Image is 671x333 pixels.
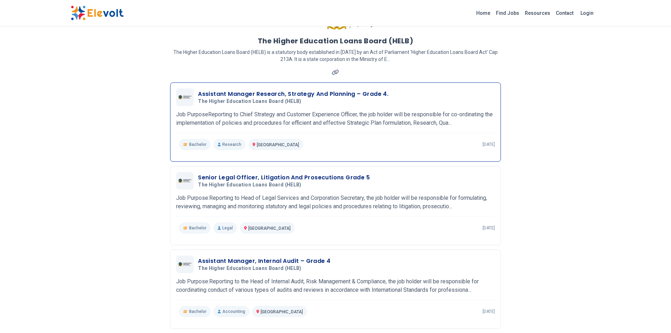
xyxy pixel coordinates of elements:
[213,222,237,234] p: Legal
[198,182,302,188] span: The Higher Education Loans Board (HELB)
[176,277,495,294] p: Job Purpose:Reporting to the Head of Internal Audit, Risk Management & Compliance, the job holder...
[176,255,495,317] a: The Higher Education Loans Board (HELB)Assistant Manager, Internal Audit – Grade 4The Higher Educ...
[512,32,601,243] iframe: Advertisement
[257,142,299,147] span: [GEOGRAPHIC_DATA]
[553,7,576,19] a: Contact
[636,299,671,333] iframe: Chat Widget
[261,309,303,314] span: [GEOGRAPHIC_DATA]
[71,6,124,20] img: Elevolt
[198,90,389,98] h3: Assistant Manager Research, Strategy And Planning – Grade 4.
[170,49,501,63] p: The Higher Education Loans Board (HELB) is a statutory body established in [DATE] by an Act of Pa...
[71,32,159,243] iframe: Advertisement
[176,88,495,150] a: The Higher Education Loans Board (HELB)Assistant Manager Research, Strategy And Planning – Grade ...
[258,36,414,46] h1: The Higher Education Loans Board (HELB)
[576,6,598,20] a: Login
[483,142,495,147] p: [DATE]
[483,309,495,314] p: [DATE]
[178,95,192,99] img: The Higher Education Loans Board (HELB)
[198,173,370,182] h3: Senior Legal Officer, Litigation And Prosecutions Grade 5
[176,194,495,211] p: Job Purpose:Reporting to Head of Legal Services and Corporation Secretary, the job holder will be...
[522,7,553,19] a: Resources
[176,172,495,234] a: The Higher Education Loans Board (HELB)Senior Legal Officer, Litigation And Prosecutions Grade 5T...
[198,257,330,265] h3: Assistant Manager, Internal Audit – Grade 4
[178,179,192,183] img: The Higher Education Loans Board (HELB)
[189,309,206,314] span: Bachelor
[198,98,302,105] span: The Higher Education Loans Board (HELB)
[213,139,246,150] p: Research
[178,262,192,266] img: The Higher Education Loans Board (HELB)
[198,265,302,272] span: The Higher Education Loans Board (HELB)
[213,306,249,317] p: Accounting
[189,225,206,231] span: Bachelor
[248,226,291,231] span: [GEOGRAPHIC_DATA]
[493,7,522,19] a: Find Jobs
[176,110,495,127] p: Job PurposeReporting to Chief Strategy and Customer Experience Officer, the job holder will be re...
[473,7,493,19] a: Home
[483,225,495,231] p: [DATE]
[189,142,206,147] span: Bachelor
